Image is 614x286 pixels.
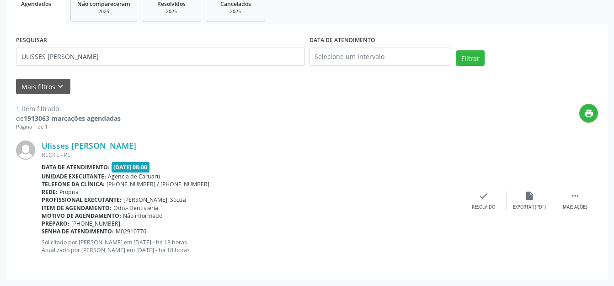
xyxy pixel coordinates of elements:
[71,220,120,227] span: [PHONE_NUMBER]
[579,104,598,123] button: print
[42,173,106,180] b: Unidade executante:
[310,33,375,48] label: DATA DE ATENDIMENTO
[24,114,121,123] strong: 1913063 marcações agendadas
[107,180,209,188] span: [PHONE_NUMBER] / [PHONE_NUMBER]
[16,113,121,123] div: de
[55,81,65,92] i: keyboard_arrow_down
[123,212,162,220] span: Não informado
[16,140,35,160] img: img
[116,227,146,235] span: M02910776
[16,33,47,48] label: PESQUISAR
[42,151,461,159] div: RECIFE - PE
[472,204,495,210] div: Resolvido
[16,104,121,113] div: 1 item filtrado
[584,108,594,119] i: print
[310,48,452,66] input: Selecione um intervalo
[77,8,130,15] div: 2025
[108,173,160,180] span: Agencia de Caruaru
[42,188,58,196] b: Rede:
[42,220,69,227] b: Preparo:
[456,50,485,66] button: Filtrar
[16,123,121,131] div: Página 1 de 1
[42,204,112,212] b: Item de agendamento:
[570,191,580,201] i: 
[112,162,150,173] span: [DATE] 08:00
[524,191,534,201] i: insert_drive_file
[42,196,122,204] b: Profissional executante:
[123,196,186,204] span: [PERSON_NAME]. Souza
[59,188,79,196] span: Própria
[479,191,489,201] i: check
[42,180,105,188] b: Telefone da clínica:
[16,79,70,95] button: Mais filtroskeyboard_arrow_down
[563,204,587,210] div: Mais ações
[213,8,258,15] div: 2025
[149,8,194,15] div: 2025
[113,204,158,212] span: Odo.- Dentisteria
[42,163,110,171] b: Data de atendimento:
[16,48,305,66] input: Nome, código do beneficiário ou CPF
[42,212,121,220] b: Motivo de agendamento:
[513,204,546,210] div: Exportar (PDF)
[42,227,114,235] b: Senha de atendimento:
[42,238,461,254] p: Solicitado por [PERSON_NAME] em [DATE] - há 18 horas Atualizado por [PERSON_NAME] em [DATE] - há ...
[42,140,136,151] a: Ulisses [PERSON_NAME]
